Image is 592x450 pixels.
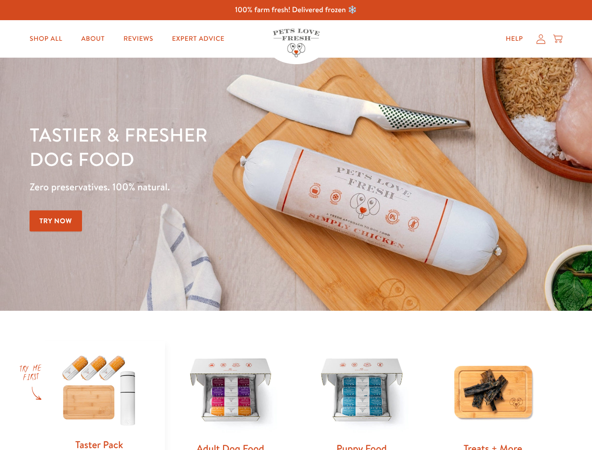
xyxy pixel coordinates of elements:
a: Try Now [30,210,82,232]
a: Shop All [22,30,70,48]
a: Reviews [116,30,160,48]
a: About [74,30,112,48]
a: Expert Advice [165,30,232,48]
p: Zero preservatives. 100% natural. [30,179,385,195]
h1: Tastier & fresher dog food [30,122,385,171]
a: Help [498,30,531,48]
img: Pets Love Fresh [273,29,320,57]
